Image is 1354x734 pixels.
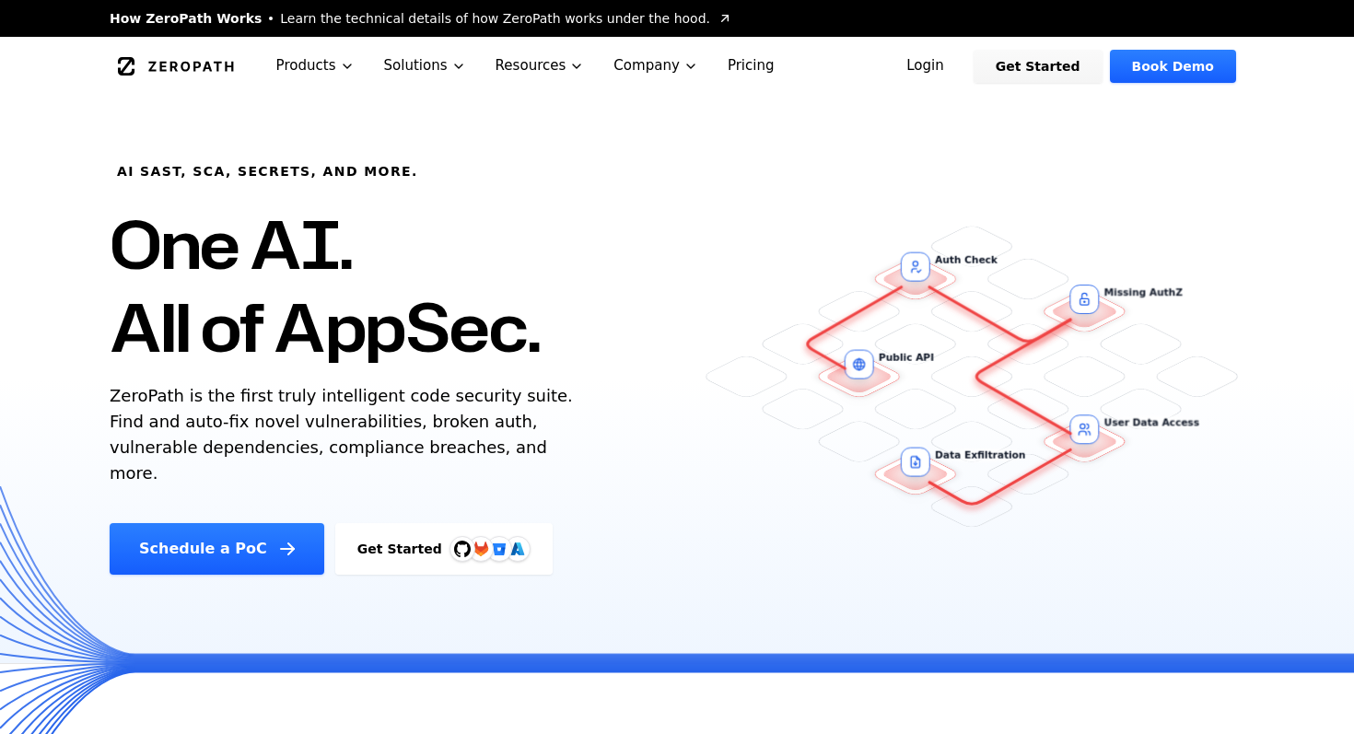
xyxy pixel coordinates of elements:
a: Get StartedGitHubGitLabAzure [335,523,553,575]
span: Learn the technical details of how ZeroPath works under the hood. [280,9,710,28]
span: How ZeroPath Works [110,9,262,28]
button: Products [262,37,369,95]
a: Schedule a PoC [110,523,324,575]
a: Login [884,50,966,83]
button: Resources [481,37,600,95]
button: Company [599,37,713,95]
h6: AI SAST, SCA, Secrets, and more. [117,162,418,181]
button: Solutions [369,37,481,95]
h1: One AI. All of AppSec. [110,203,540,368]
a: How ZeroPath WorksLearn the technical details of how ZeroPath works under the hood. [110,9,732,28]
a: Get Started [974,50,1103,83]
img: GitLab [462,530,499,567]
p: ZeroPath is the first truly intelligent code security suite. Find and auto-fix novel vulnerabilit... [110,383,581,486]
svg: Bitbucket [489,539,509,559]
nav: Global [88,37,1266,95]
a: Pricing [713,37,789,95]
a: Book Demo [1110,50,1236,83]
img: GitHub [454,541,471,557]
img: Azure [510,542,525,556]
